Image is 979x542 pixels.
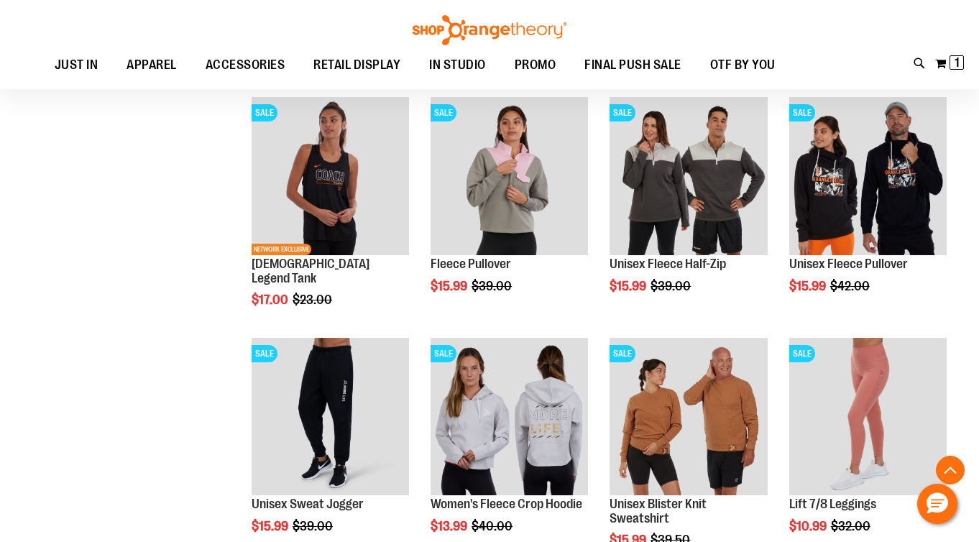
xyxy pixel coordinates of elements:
[293,519,335,533] span: $39.00
[917,484,957,524] button: Hello, have a question? Let’s chat.
[936,456,965,484] button: Back To Top
[431,97,588,254] img: Product image for Fleece Pullover
[423,90,595,329] div: product
[252,338,409,497] a: Product image for Unisex Sweat JoggerSALE
[955,55,960,70] span: 1
[651,279,693,293] span: $39.00
[431,345,456,362] span: SALE
[206,49,285,81] span: ACCESSORIES
[830,279,872,293] span: $42.00
[710,49,776,81] span: OTF BY YOU
[610,104,635,121] span: SALE
[789,497,876,511] a: Lift 7/8 Leggings
[431,497,582,511] a: Women's Fleece Crop Hoodie
[831,519,873,533] span: $32.00
[252,104,277,121] span: SALE
[415,49,500,82] a: IN STUDIO
[127,49,177,81] span: APPAREL
[293,293,334,307] span: $23.00
[431,279,469,293] span: $15.99
[431,97,588,257] a: Product image for Fleece PulloverSALE
[191,49,300,82] a: ACCESSORIES
[429,49,486,81] span: IN STUDIO
[299,49,415,82] a: RETAIL DISPLAY
[789,345,815,362] span: SALE
[252,244,311,255] span: NETWORK EXCLUSIVE
[252,97,409,257] a: OTF Ladies Coach FA22 Legend Tank - Black primary imageSALENETWORK EXCLUSIVE
[252,519,290,533] span: $15.99
[112,49,191,82] a: APPAREL
[610,338,767,497] a: Product image for Unisex Blister Knit SweatshirtSALE
[782,90,954,329] div: product
[252,497,364,511] a: Unisex Sweat Jogger
[515,49,556,81] span: PROMO
[252,345,277,362] span: SALE
[584,49,681,81] span: FINAL PUSH SALE
[789,257,908,271] a: Unisex Fleece Pullover
[789,97,947,254] img: Product image for Unisex Fleece Pullover
[472,519,515,533] span: $40.00
[696,49,790,82] a: OTF BY YOU
[789,519,829,533] span: $10.99
[610,279,648,293] span: $15.99
[610,345,635,362] span: SALE
[431,338,588,495] img: Product image for Womens Fleece Crop Hoodie
[252,257,369,285] a: [DEMOGRAPHIC_DATA] Legend Tank
[431,338,588,497] a: Product image for Womens Fleece Crop HoodieSALE
[40,49,113,82] a: JUST IN
[500,49,571,82] a: PROMO
[252,293,290,307] span: $17.00
[610,257,726,271] a: Unisex Fleece Half-Zip
[789,97,947,257] a: Product image for Unisex Fleece PulloverSALE
[55,49,98,81] span: JUST IN
[472,279,514,293] span: $39.00
[789,104,815,121] span: SALE
[602,90,774,329] div: product
[789,338,947,497] a: Product image for Lift 7/8 LeggingsSALE
[252,338,409,495] img: Product image for Unisex Sweat Jogger
[610,497,707,525] a: Unisex Blister Knit Sweatshirt
[431,257,511,271] a: Fleece Pullover
[610,97,767,257] a: Product image for Unisex Fleece Half ZipSALE
[252,97,409,254] img: OTF Ladies Coach FA22 Legend Tank - Black primary image
[570,49,696,81] a: FINAL PUSH SALE
[313,49,400,81] span: RETAIL DISPLAY
[610,338,767,495] img: Product image for Unisex Blister Knit Sweatshirt
[431,519,469,533] span: $13.99
[789,279,828,293] span: $15.99
[610,97,767,254] img: Product image for Unisex Fleece Half Zip
[410,15,569,45] img: Shop Orangetheory
[431,104,456,121] span: SALE
[244,90,416,344] div: product
[789,338,947,495] img: Product image for Lift 7/8 Leggings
